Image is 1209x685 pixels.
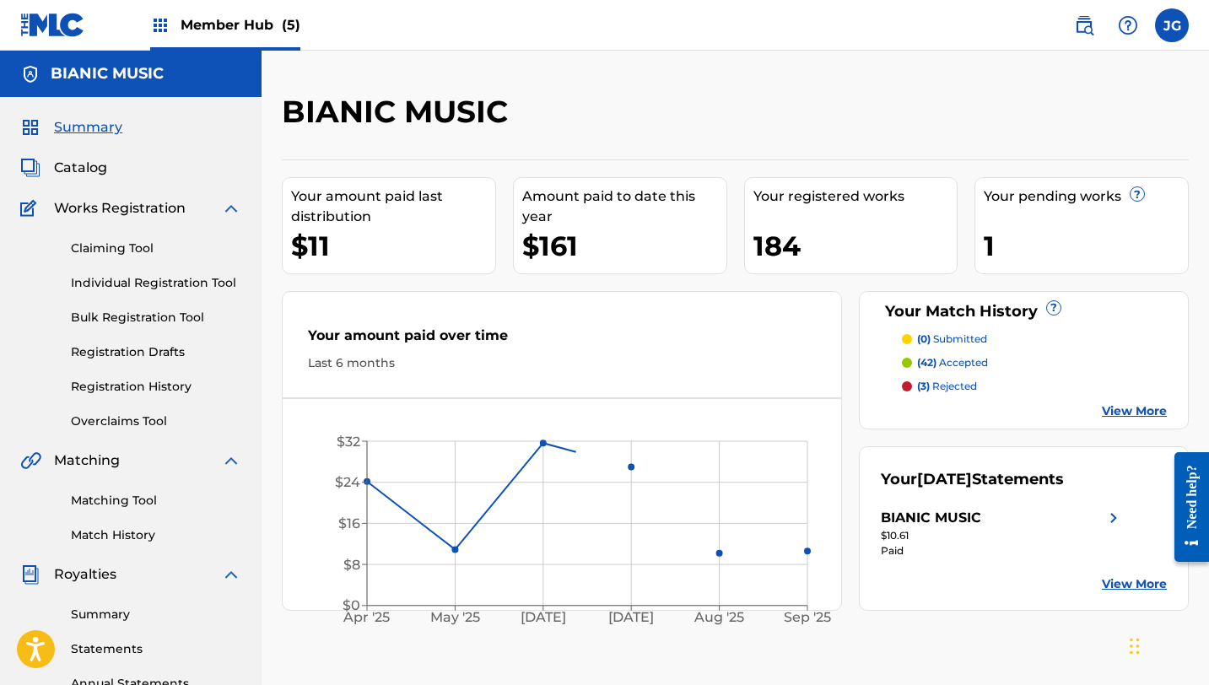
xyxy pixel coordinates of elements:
div: Your amount paid last distribution [291,186,495,227]
span: Matching [54,450,120,471]
img: expand [221,564,241,585]
img: right chevron icon [1104,508,1124,528]
img: Works Registration [20,198,42,218]
div: $10.61 [881,528,1124,543]
div: Amount paid to date this year [522,186,726,227]
a: Registration History [71,378,241,396]
p: rejected [917,379,977,394]
a: Registration Drafts [71,343,241,361]
a: CatalogCatalog [20,158,107,178]
p: accepted [917,355,988,370]
div: Your Statements [881,468,1064,491]
a: Bulk Registration Tool [71,309,241,326]
span: ? [1131,187,1144,201]
div: $161 [522,227,726,265]
tspan: May '25 [430,609,480,625]
h5: BIANIC MUSIC [51,64,164,84]
div: Paid [881,543,1124,558]
iframe: Chat Widget [1125,604,1209,685]
img: expand [221,450,241,471]
div: Help [1111,8,1145,42]
span: Member Hub [181,15,300,35]
span: Catalog [54,158,107,178]
a: BIANIC MUSICright chevron icon$10.61Paid [881,508,1124,558]
span: Works Registration [54,198,186,218]
span: ? [1047,301,1061,315]
span: [DATE] [917,470,972,488]
a: (42) accepted [902,355,1167,370]
img: expand [221,198,241,218]
span: (3) [917,380,930,392]
div: $11 [291,227,495,265]
a: Statements [71,640,241,658]
tspan: $8 [343,557,360,573]
img: Matching [20,450,41,471]
a: Matching Tool [71,492,241,510]
tspan: $24 [335,474,360,490]
a: Individual Registration Tool [71,274,241,292]
span: Summary [54,117,122,138]
div: Your registered works [753,186,958,207]
img: search [1074,15,1094,35]
div: Your amount paid over time [308,326,816,354]
a: View More [1102,402,1167,420]
img: Accounts [20,64,40,84]
div: Your Match History [881,300,1167,323]
img: Top Rightsholders [150,15,170,35]
img: help [1118,15,1138,35]
div: Your pending works [984,186,1188,207]
tspan: Apr '25 [343,609,391,625]
a: Match History [71,526,241,544]
a: Summary [71,606,241,623]
tspan: Aug '25 [694,609,744,625]
a: SummarySummary [20,117,122,138]
div: User Menu [1155,8,1189,42]
span: (5) [282,17,300,33]
p: submitted [917,332,987,347]
a: View More [1102,575,1167,593]
div: Drag [1130,621,1140,672]
iframe: Resource Center [1162,439,1209,574]
div: 184 [753,227,958,265]
span: Royalties [54,564,116,585]
tspan: $0 [343,597,360,613]
a: Overclaims Tool [71,413,241,430]
tspan: Sep '25 [784,609,831,625]
div: Last 6 months [308,354,816,372]
a: (0) submitted [902,332,1167,347]
h2: BIANIC MUSIC [282,93,516,131]
div: 1 [984,227,1188,265]
a: Public Search [1067,8,1101,42]
a: Claiming Tool [71,240,241,257]
tspan: [DATE] [521,609,566,625]
tspan: $32 [337,434,360,450]
img: Catalog [20,158,40,178]
tspan: [DATE] [608,609,654,625]
span: (42) [917,356,936,369]
img: Summary [20,117,40,138]
div: BIANIC MUSIC [881,508,981,528]
tspan: $16 [338,515,360,531]
img: Royalties [20,564,40,585]
span: (0) [917,332,931,345]
img: MLC Logo [20,13,85,37]
a: (3) rejected [902,379,1167,394]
